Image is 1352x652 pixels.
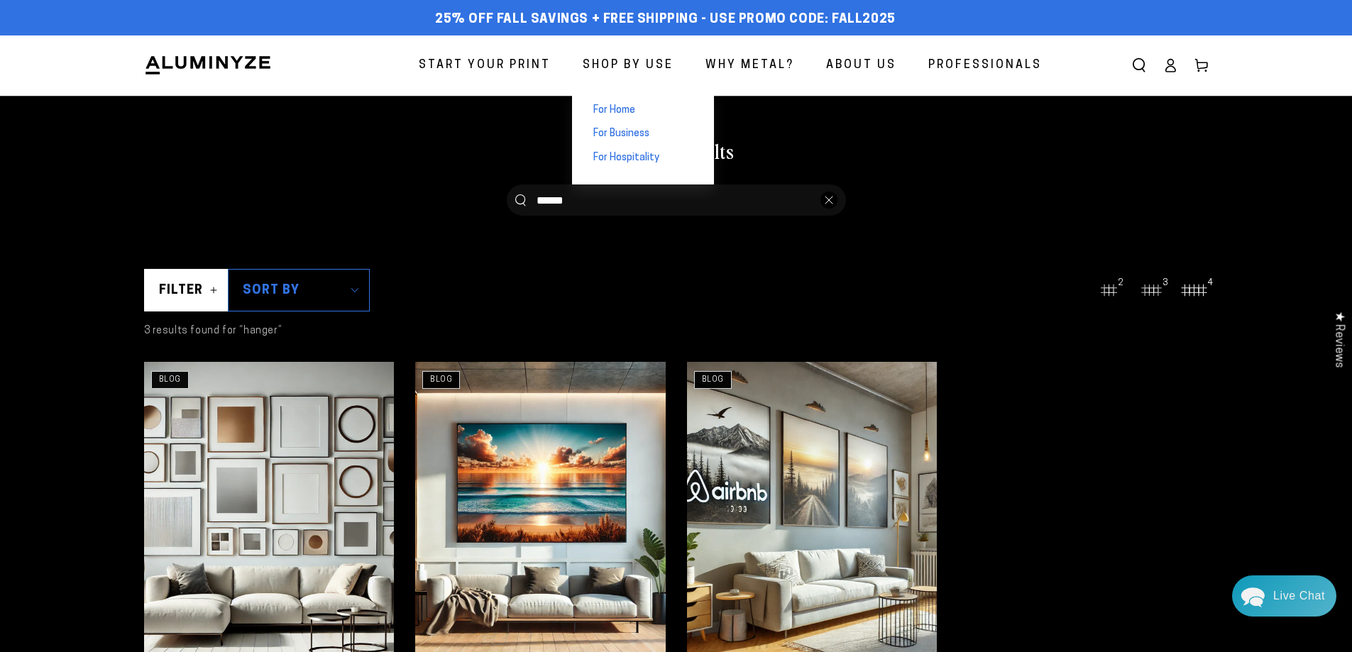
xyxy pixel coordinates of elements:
span: For Hospitality [593,151,659,165]
div: Chat widget toggle [1232,575,1336,617]
a: For Hospitality [572,146,714,170]
a: About Us [815,47,907,84]
summary: Sort by [228,269,370,311]
span: Professionals [928,55,1042,76]
span: 25% off FALL Savings + Free Shipping - Use Promo Code: FALL2025 [435,12,896,28]
a: Why Metal? [695,47,805,84]
h1: Search results [144,138,1209,163]
span: Shop By Use [583,55,674,76]
span: Why Metal? [705,55,794,76]
summary: Filter [144,269,229,311]
img: Aluminyze [144,55,272,76]
a: Start Your Print [408,47,561,84]
a: For Home [572,99,714,123]
button: Close [820,192,837,209]
a: Shop By Use [572,47,684,84]
span: Start Your Print [419,55,551,76]
div: Contact Us Directly [1273,575,1325,617]
span: For Home [593,104,635,118]
button: 2 [1095,276,1123,304]
button: 3 [1138,276,1166,304]
p: 3 results found for “hanger” [144,322,282,340]
a: For Business [572,122,714,146]
span: About Us [826,55,896,76]
span: Filter [159,282,203,299]
span: For Business [593,127,649,141]
button: Search our site [515,194,526,206]
summary: Search our site [1123,50,1155,81]
a: Professionals [918,47,1053,84]
div: Click to open Judge.me floating reviews tab [1325,300,1352,379]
